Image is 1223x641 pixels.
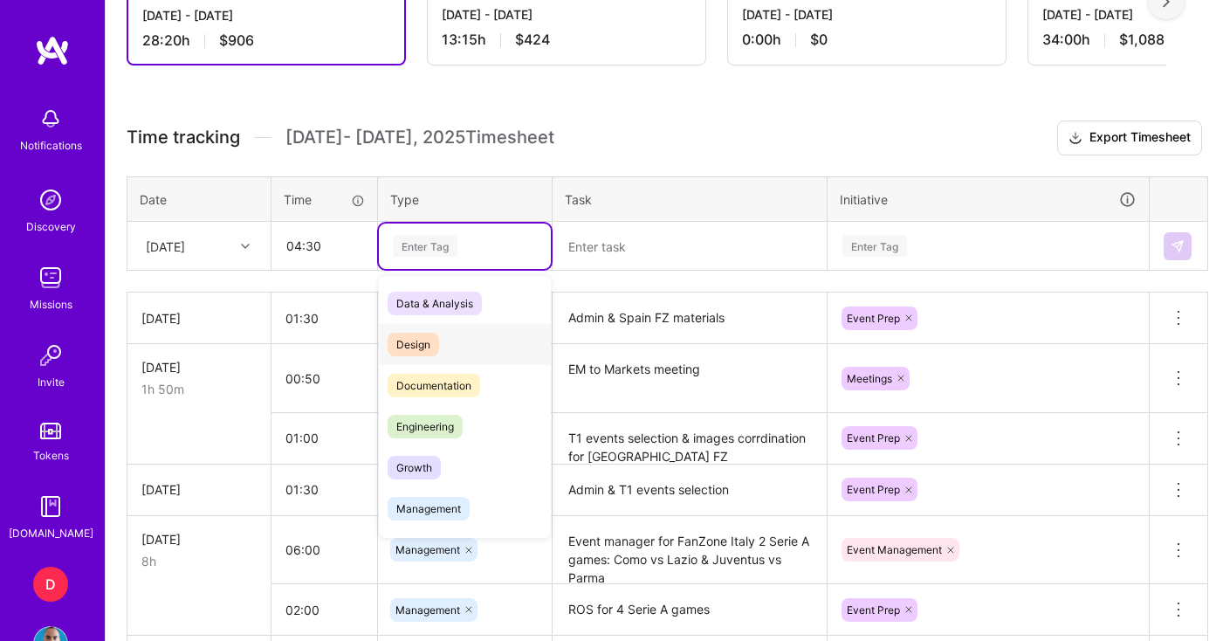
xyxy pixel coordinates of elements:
textarea: Admin & Spain FZ materials [554,294,825,342]
div: Initiative [840,190,1137,210]
a: D [29,567,72,602]
div: Enter Tag [393,232,457,259]
span: Data & Analysis [388,292,482,315]
span: Event Prep [847,431,900,445]
div: [DOMAIN_NAME] [9,524,93,542]
img: bell [33,101,68,136]
input: HH:MM [271,587,377,633]
span: Meetings [847,372,892,385]
div: [DATE] - [DATE] [442,5,691,24]
img: Submit [1171,239,1185,253]
span: Documentation [388,374,480,397]
span: Growth [388,456,441,479]
textarea: Event manager for FanZone Italy 2 Serie A games: Como vs Lazio & Juventus vs Parma [554,518,825,583]
textarea: Admin & T1 events selection [554,466,825,514]
div: Missions [30,295,72,314]
span: Management [395,603,460,617]
div: [DATE] [141,480,257,499]
span: $424 [515,31,550,49]
img: guide book [33,489,68,524]
div: 1h 50m [141,380,257,398]
textarea: EM to Markets meeting [554,346,825,411]
div: 0:00 h [742,31,992,49]
img: discovery [33,183,68,217]
img: tokens [40,423,61,439]
input: HH:MM [271,527,377,573]
input: HH:MM [271,295,377,341]
span: Event Prep [847,603,900,617]
textarea: ROS for 4 Serie A games [554,586,825,634]
div: Enter Tag [842,232,907,259]
div: Tokens [33,446,69,465]
input: HH:MM [271,415,377,461]
span: Event Prep [847,312,900,325]
div: Time [284,190,365,209]
span: Event Prep [847,483,900,496]
span: Design [388,333,439,356]
div: [DATE] [146,237,185,255]
div: [DATE] [141,358,257,376]
i: icon Chevron [241,242,250,251]
div: Notifications [20,136,82,155]
i: icon Download [1068,129,1082,148]
span: $0 [810,31,828,49]
div: 13:15 h [442,31,691,49]
span: Management [388,497,470,520]
div: D [33,567,68,602]
div: [DATE] [141,309,257,327]
input: HH:MM [271,466,377,513]
div: Discovery [26,217,76,236]
input: HH:MM [271,355,377,402]
button: Export Timesheet [1057,121,1202,155]
span: Management [395,543,460,556]
img: logo [35,35,70,66]
div: 28:20 h [142,31,390,50]
input: HH:MM [272,223,376,269]
img: Invite [33,338,68,373]
th: Date [127,176,271,222]
textarea: T1 events selection & images corrdination for [GEOGRAPHIC_DATA] FZ [554,415,825,463]
span: Time tracking [127,127,240,148]
div: Invite [38,373,65,391]
th: Type [378,176,553,222]
span: $1,088 [1119,31,1165,49]
div: [DATE] [141,530,257,548]
img: teamwork [33,260,68,295]
span: [DATE] - [DATE] , 2025 Timesheet [285,127,554,148]
div: [DATE] - [DATE] [142,6,390,24]
div: [DATE] - [DATE] [742,5,992,24]
th: Task [553,176,828,222]
span: Engineering [388,415,463,438]
span: $906 [219,31,254,50]
span: Event Management [847,543,942,556]
div: 8h [141,552,257,570]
